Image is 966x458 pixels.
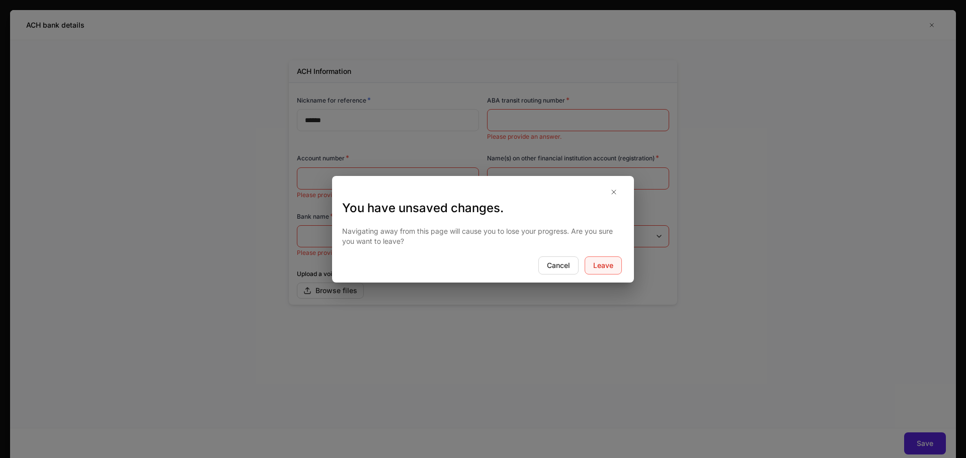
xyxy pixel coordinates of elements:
[538,256,579,274] button: Cancel
[342,226,624,246] p: Navigating away from this page will cause you to lose your progress. Are you sure you want to leave?
[585,256,622,274] button: Leave
[342,200,624,216] h3: You have unsaved changes.
[547,260,570,270] div: Cancel
[593,260,613,270] div: Leave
